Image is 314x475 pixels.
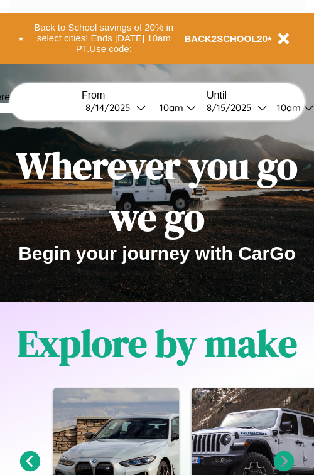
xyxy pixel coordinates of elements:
h1: Explore by make [18,318,297,369]
div: 8 / 15 / 2025 [207,102,257,114]
button: Back to School savings of 20% in select cities! Ends [DATE] 10am PT.Use code: [23,19,185,58]
button: 8/14/2025 [82,101,149,114]
div: 10am [271,102,304,114]
button: 10am [149,101,200,114]
b: BACK2SCHOOL20 [185,33,268,44]
label: From [82,90,200,101]
div: 10am [153,102,187,114]
div: 8 / 14 / 2025 [85,102,136,114]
